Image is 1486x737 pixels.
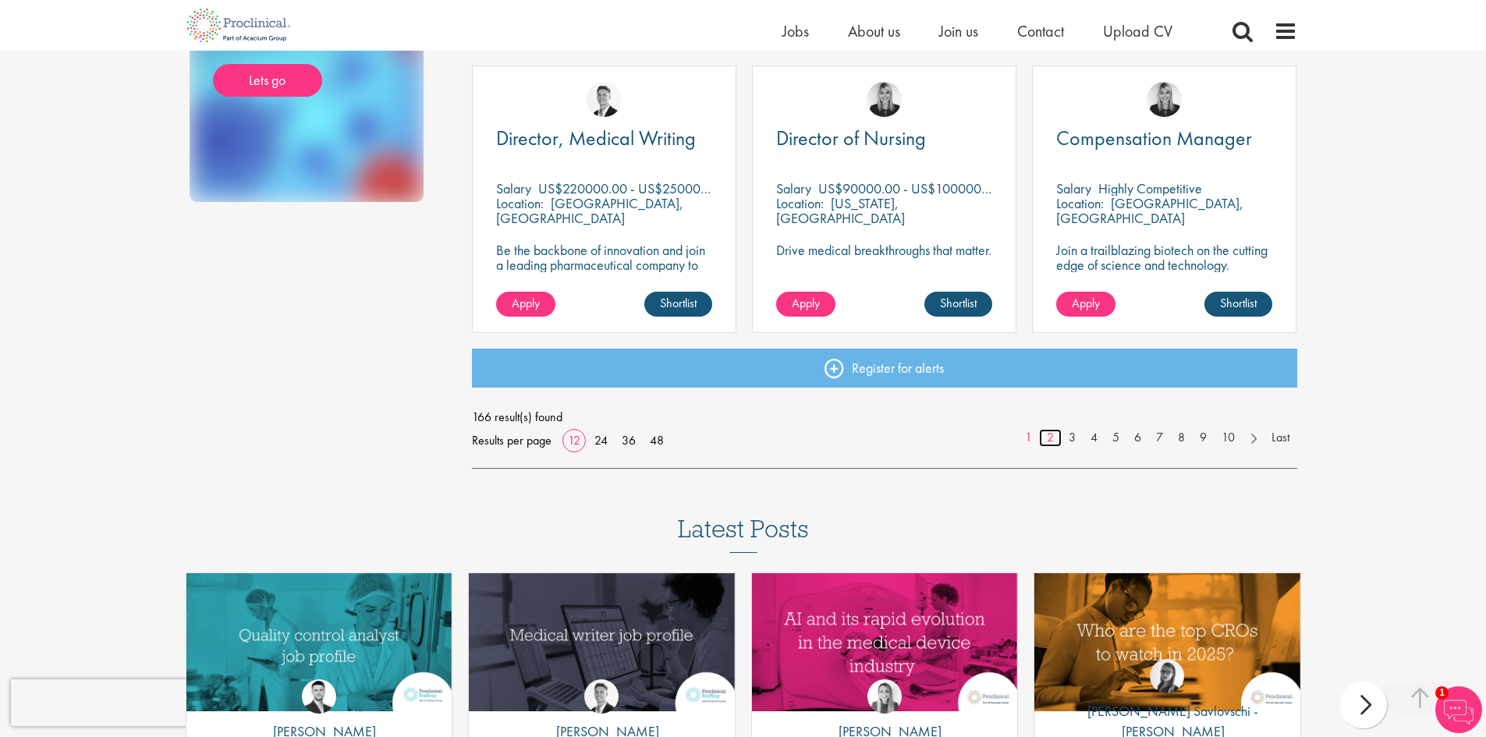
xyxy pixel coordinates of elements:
[1056,125,1252,151] span: Compensation Manager
[496,243,712,302] p: Be the backbone of innovation and join a leading pharmaceutical company to help keep life-changin...
[616,432,641,448] a: 36
[587,82,622,117] img: George Watson
[939,21,978,41] a: Join us
[472,406,1297,429] span: 166 result(s) found
[496,292,555,317] a: Apply
[1204,292,1272,317] a: Shortlist
[1017,21,1064,41] a: Contact
[867,82,902,117] img: Janelle Jones
[302,679,336,714] img: Joshua Godden
[924,292,992,317] a: Shortlist
[584,679,619,714] img: George Watson
[1098,179,1202,197] p: Highly Competitive
[1056,129,1272,148] a: Compensation Manager
[1056,194,1104,212] span: Location:
[496,179,531,197] span: Salary
[1192,429,1215,447] a: 9
[1147,82,1182,117] img: Janelle Jones
[776,194,905,227] p: [US_STATE], [GEOGRAPHIC_DATA]
[752,573,1018,711] img: AI and Its Impact on the Medical Device Industry | Proclinical
[848,21,900,41] a: About us
[776,129,992,148] a: Director of Nursing
[1103,21,1172,41] a: Upload CV
[1056,194,1243,227] p: [GEOGRAPHIC_DATA], [GEOGRAPHIC_DATA]
[1126,429,1149,447] a: 6
[1083,429,1105,447] a: 4
[496,194,544,212] span: Location:
[1148,429,1171,447] a: 7
[752,573,1018,711] a: Link to a post
[1105,429,1127,447] a: 5
[186,573,452,711] a: Link to a post
[496,129,712,148] a: Director, Medical Writing
[776,179,811,197] span: Salary
[512,295,540,311] span: Apply
[1056,292,1115,317] a: Apply
[213,64,322,97] a: Lets go
[1056,179,1091,197] span: Salary
[782,21,809,41] a: Jobs
[776,243,992,257] p: Drive medical breakthroughs that matter.
[678,516,809,553] h3: Latest Posts
[1435,686,1482,733] img: Chatbot
[186,573,452,711] img: quality control analyst job profile
[1061,429,1083,447] a: 3
[867,679,902,714] img: Hannah Burke
[644,432,669,448] a: 48
[1264,429,1297,447] a: Last
[496,125,696,151] span: Director, Medical Writing
[1150,659,1184,693] img: Theodora Savlovschi - Wicks
[11,679,211,726] iframe: reCAPTCHA
[472,349,1297,388] a: Register for alerts
[1214,429,1243,447] a: 10
[1072,295,1100,311] span: Apply
[1056,243,1272,272] p: Join a trailblazing biotech on the cutting edge of science and technology.
[1017,429,1040,447] a: 1
[776,125,926,151] span: Director of Nursing
[469,573,735,711] img: Medical writer job profile
[589,432,613,448] a: 24
[469,573,735,711] a: Link to a post
[776,194,824,212] span: Location:
[1435,686,1449,700] span: 1
[1170,429,1193,447] a: 8
[1034,573,1300,711] a: Link to a post
[538,179,786,197] p: US$220000.00 - US$250000.00 per annum
[562,432,586,448] a: 12
[1034,573,1300,711] img: Top 10 CROs 2025 | Proclinical
[472,429,551,452] span: Results per page
[1340,682,1387,728] div: next
[818,179,1059,197] p: US$90000.00 - US$100000.00 per annum
[1039,429,1062,447] a: 2
[776,292,835,317] a: Apply
[496,194,683,227] p: [GEOGRAPHIC_DATA], [GEOGRAPHIC_DATA]
[644,292,712,317] a: Shortlist
[792,295,820,311] span: Apply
